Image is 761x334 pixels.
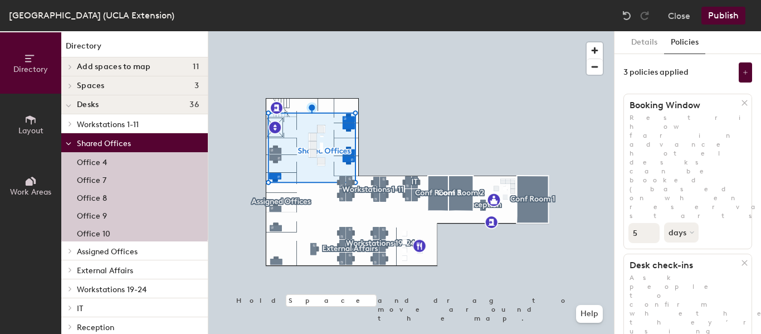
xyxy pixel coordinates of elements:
[77,81,105,90] span: Spaces
[625,31,664,54] button: Details
[18,126,43,135] span: Layout
[13,65,48,74] span: Directory
[77,190,107,203] p: Office 8
[624,100,742,111] h1: Booking Window
[77,62,151,71] span: Add spaces to map
[77,172,106,185] p: Office 7
[194,81,199,90] span: 3
[77,226,110,239] p: Office 10
[77,100,99,109] span: Desks
[77,247,138,256] span: Assigned Offices
[77,304,83,313] span: IT
[189,100,199,109] span: 36
[624,260,742,271] h1: Desk check-ins
[77,139,131,148] span: Shared Offices
[10,187,51,197] span: Work Areas
[664,31,705,54] button: Policies
[77,266,133,275] span: External Affairs
[639,10,650,21] img: Redo
[624,113,752,220] p: Restrict how far in advance hotel desks can be booked (based on when reservation starts).
[77,120,139,129] span: Workstations 1-11
[61,40,208,57] h1: Directory
[193,62,199,71] span: 11
[701,7,745,25] button: Publish
[576,305,603,323] button: Help
[77,208,107,221] p: Office 9
[621,10,632,21] img: Undo
[77,285,147,294] span: Workstations 19-24
[77,154,107,167] p: Office 4
[9,8,174,22] div: [GEOGRAPHIC_DATA] (UCLA Extension)
[623,68,689,77] div: 3 policies applied
[664,222,699,243] button: days
[77,323,114,332] span: Reception
[668,7,690,25] button: Close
